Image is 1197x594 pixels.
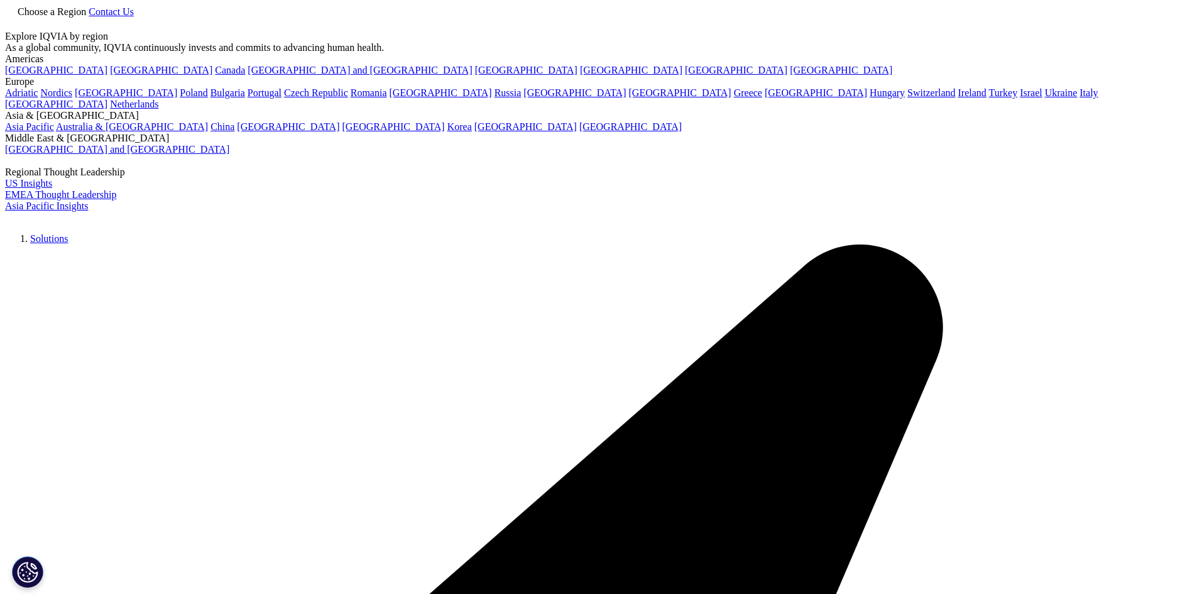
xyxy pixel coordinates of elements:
div: Middle East & [GEOGRAPHIC_DATA] [5,133,1192,144]
a: [GEOGRAPHIC_DATA] [765,87,867,98]
div: Explore IQVIA by region [5,31,1192,42]
a: EMEA Thought Leadership [5,189,116,200]
a: [GEOGRAPHIC_DATA] [523,87,626,98]
div: Asia & [GEOGRAPHIC_DATA] [5,110,1192,121]
a: Ukraine [1045,87,1078,98]
a: [GEOGRAPHIC_DATA] [580,65,682,75]
div: Regional Thought Leadership [5,167,1192,178]
a: Ireland [958,87,987,98]
a: Bulgaria [210,87,245,98]
a: Turkey [989,87,1018,98]
div: As a global community, IQVIA continuously invests and commits to advancing human health. [5,42,1192,53]
a: [GEOGRAPHIC_DATA] [5,99,107,109]
a: [GEOGRAPHIC_DATA] [390,87,492,98]
a: [GEOGRAPHIC_DATA] [75,87,177,98]
a: [GEOGRAPHIC_DATA] and [GEOGRAPHIC_DATA] [248,65,472,75]
a: [GEOGRAPHIC_DATA] [475,65,577,75]
a: [GEOGRAPHIC_DATA] [474,121,577,132]
a: Romania [351,87,387,98]
div: Europe [5,76,1192,87]
span: Choose a Region [18,6,86,17]
a: US Insights [5,178,52,189]
a: Korea [447,121,472,132]
a: Canada [215,65,245,75]
a: [GEOGRAPHIC_DATA] [342,121,445,132]
a: [GEOGRAPHIC_DATA] [579,121,682,132]
a: [GEOGRAPHIC_DATA] [790,65,892,75]
a: Czech Republic [284,87,348,98]
a: Italy [1079,87,1098,98]
a: Contact Us [89,6,134,17]
a: [GEOGRAPHIC_DATA] [629,87,731,98]
button: Configuración de cookies [12,556,43,588]
a: Greece [734,87,762,98]
a: Adriatic [5,87,38,98]
a: [GEOGRAPHIC_DATA] and [GEOGRAPHIC_DATA] [5,144,229,155]
a: China [210,121,234,132]
a: Switzerland [907,87,955,98]
a: [GEOGRAPHIC_DATA] [237,121,339,132]
a: Netherlands [110,99,158,109]
a: Russia [495,87,522,98]
a: [GEOGRAPHIC_DATA] [5,65,107,75]
a: Asia Pacific Insights [5,201,88,211]
a: Australia & [GEOGRAPHIC_DATA] [56,121,208,132]
a: Poland [180,87,207,98]
a: Nordics [40,87,72,98]
a: [GEOGRAPHIC_DATA] [685,65,787,75]
a: Portugal [248,87,281,98]
a: Hungary [870,87,905,98]
a: [GEOGRAPHIC_DATA] [110,65,212,75]
a: Israel [1020,87,1042,98]
a: Solutions [30,233,68,244]
div: Americas [5,53,1192,65]
a: Asia Pacific [5,121,54,132]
